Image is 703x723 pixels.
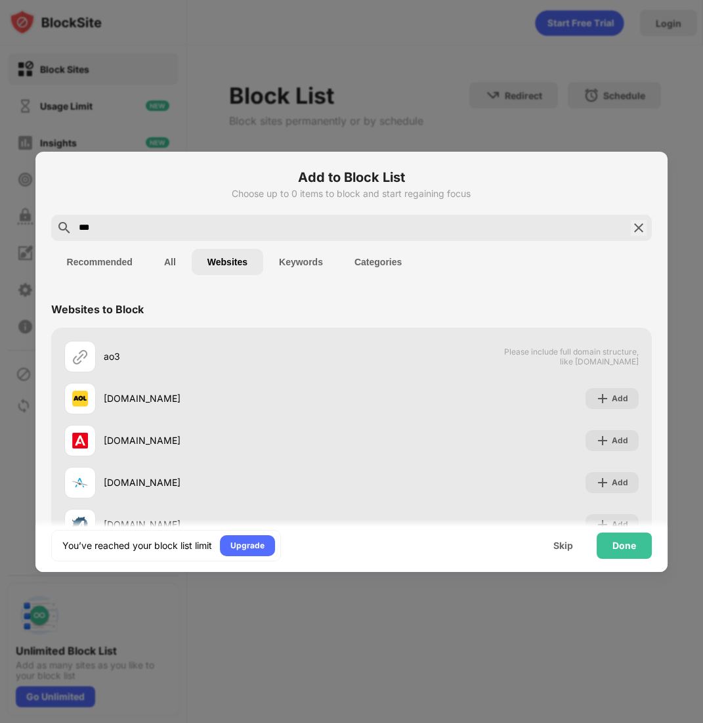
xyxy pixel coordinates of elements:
button: All [148,249,192,275]
div: Add [612,518,628,531]
div: Done [612,540,636,551]
span: Please include full domain structure, like [DOMAIN_NAME] [503,347,639,366]
button: Categories [339,249,417,275]
div: Websites to Block [51,303,144,316]
div: Choose up to 0 items to block and start regaining focus [51,188,652,199]
div: [DOMAIN_NAME] [104,475,352,489]
img: search.svg [56,220,72,236]
button: Websites [192,249,263,275]
div: Skip [553,540,573,551]
img: favicons [72,433,88,449]
img: favicons [72,475,88,491]
div: You’ve reached your block list limit [62,539,212,552]
div: Add [612,476,628,489]
img: url.svg [72,349,88,364]
div: [DOMAIN_NAME] [104,391,352,405]
h6: Add to Block List [51,167,652,187]
div: [DOMAIN_NAME] [104,517,352,531]
img: favicons [72,517,88,533]
div: Upgrade [230,539,265,552]
img: favicons [72,391,88,406]
div: [DOMAIN_NAME] [104,433,352,447]
img: search-close [631,220,647,236]
div: Add [612,392,628,405]
button: Keywords [263,249,339,275]
button: Recommended [51,249,148,275]
div: Add [612,434,628,447]
div: ao3 [104,349,352,363]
